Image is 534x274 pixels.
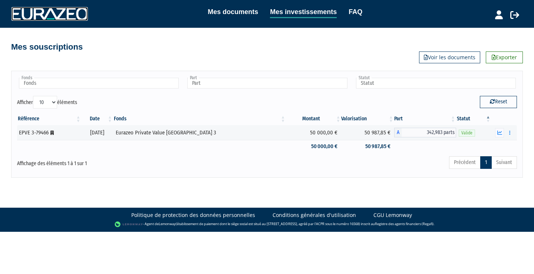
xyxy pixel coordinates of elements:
a: FAQ [349,7,362,17]
div: [DATE] [84,129,111,137]
a: 1 [480,156,492,169]
div: Affichage des éléments 1 à 1 sur 1 [17,156,219,167]
label: Afficher éléments [17,96,77,108]
div: Eurazeo Private Value [GEOGRAPHIC_DATA] 3 [116,129,284,137]
img: 1732889491-logotype_eurazeo_blanc_rvb.png [11,7,88,20]
span: A [394,128,402,137]
a: Registre des agents financiers (Regafi) [375,221,434,226]
img: logo-lemonway.png [115,221,143,228]
td: 50 000,00 € [286,125,341,140]
a: CGU Lemonway [373,211,412,219]
div: A - Eurazeo Private Value Europe 3 [394,128,456,137]
th: Fonds: activer pour trier la colonne par ordre croissant [113,113,286,125]
a: Précédent [449,156,481,169]
td: 50 987,85 € [341,140,394,153]
th: Part: activer pour trier la colonne par ordre croissant [394,113,456,125]
th: Montant: activer pour trier la colonne par ordre croissant [286,113,341,125]
td: 50 000,00 € [286,140,341,153]
i: [Français] Personne morale [50,131,54,135]
a: Politique de protection des données personnelles [131,211,255,219]
span: Valide [459,130,475,137]
a: Lemonway [159,221,176,226]
a: Voir les documents [419,51,480,63]
div: EPVE 3-79466 [19,129,79,137]
a: Suivant [491,156,517,169]
a: Mes documents [208,7,258,17]
th: Référence : activer pour trier la colonne par ordre croissant [17,113,82,125]
td: 50 987,85 € [341,125,394,140]
h4: Mes souscriptions [11,43,83,51]
th: Date: activer pour trier la colonne par ordre croissant [82,113,113,125]
th: Statut : activer pour trier la colonne par ordre d&eacute;croissant [456,113,491,125]
span: 342,983 parts [402,128,456,137]
a: Mes investissements [270,7,337,18]
th: Valorisation: activer pour trier la colonne par ordre croissant [341,113,394,125]
select: Afficheréléments [33,96,57,108]
a: Conditions générales d'utilisation [273,211,356,219]
div: - Agent de (établissement de paiement dont le siège social est situé au [STREET_ADDRESS], agréé p... [7,221,527,228]
button: Reset [480,96,517,108]
a: Exporter [486,51,523,63]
